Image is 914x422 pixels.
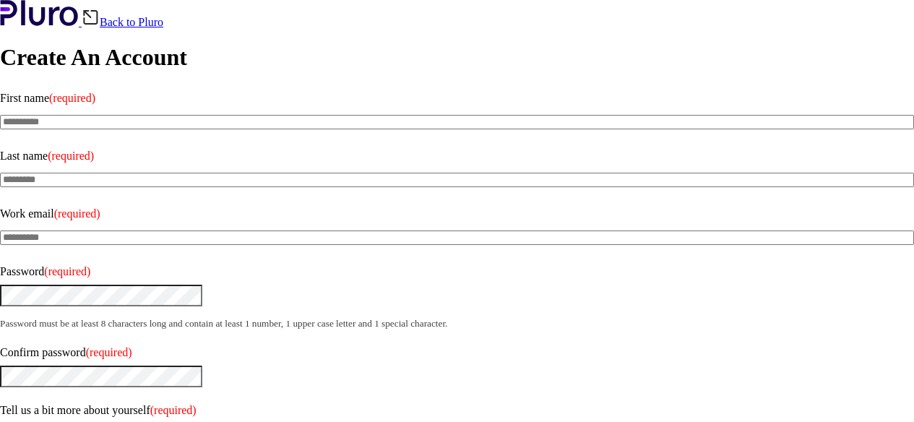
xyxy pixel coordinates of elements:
img: Back icon [82,9,100,26]
span: (required) [150,404,197,416]
span: (required) [49,92,95,104]
span: (required) [44,265,90,277]
span: (required) [54,207,100,220]
span: (required) [48,150,94,162]
span: (required) [86,346,132,358]
a: Back to Pluro [82,16,163,28]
